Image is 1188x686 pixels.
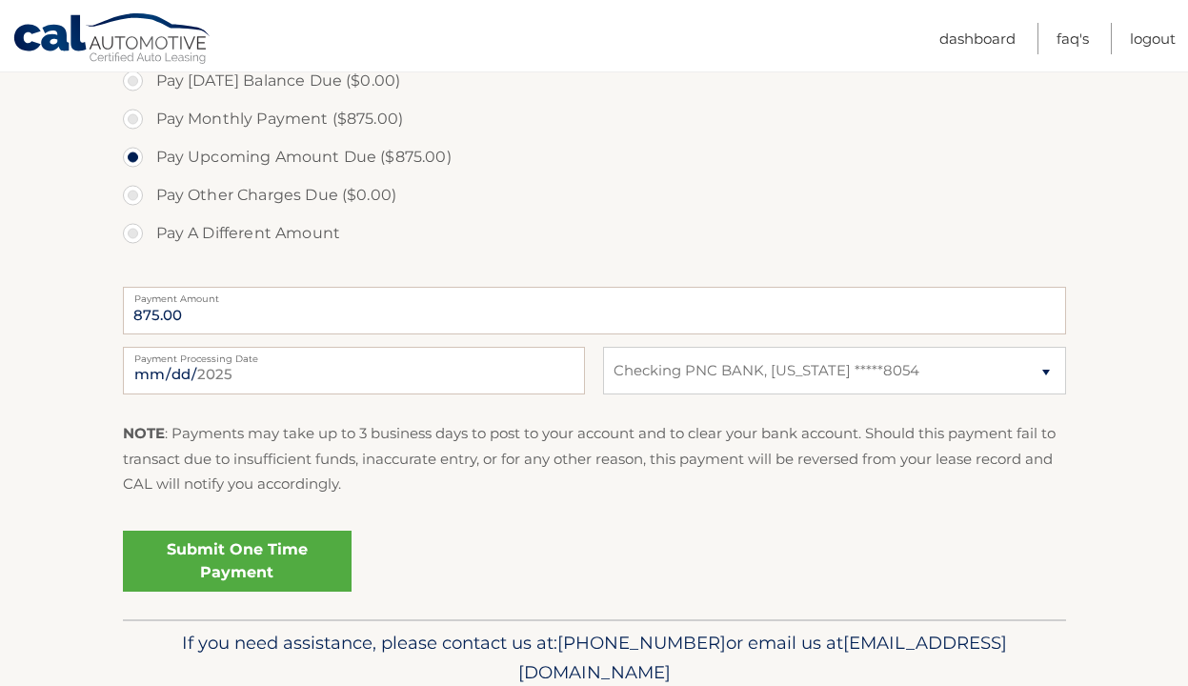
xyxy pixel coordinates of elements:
[123,287,1066,302] label: Payment Amount
[1130,23,1176,54] a: Logout
[123,531,352,592] a: Submit One Time Payment
[123,424,165,442] strong: NOTE
[123,214,1066,252] label: Pay A Different Amount
[939,23,1016,54] a: Dashboard
[123,176,1066,214] label: Pay Other Charges Due ($0.00)
[12,12,212,68] a: Cal Automotive
[557,632,726,654] span: [PHONE_NUMBER]
[123,347,585,394] input: Payment Date
[1057,23,1089,54] a: FAQ's
[123,287,1066,334] input: Payment Amount
[123,62,1066,100] label: Pay [DATE] Balance Due ($0.00)
[123,347,585,362] label: Payment Processing Date
[123,138,1066,176] label: Pay Upcoming Amount Due ($875.00)
[123,100,1066,138] label: Pay Monthly Payment ($875.00)
[123,421,1066,496] p: : Payments may take up to 3 business days to post to your account and to clear your bank account....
